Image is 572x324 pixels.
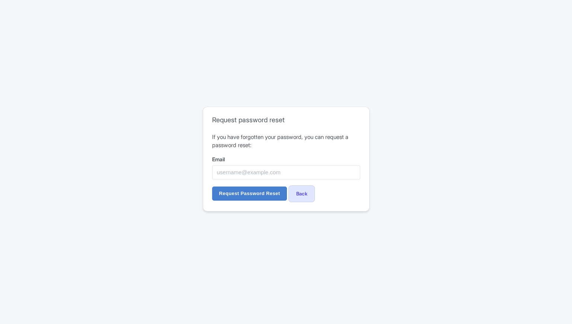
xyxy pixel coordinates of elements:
input: Request Password Reset [212,187,287,201]
label: Email [212,155,360,163]
p: If you have forgotten your password, you can request a password reset: [212,133,360,150]
h2: Request password reset [212,116,360,124]
input: username@example.com [212,165,360,179]
a: Back [288,185,315,202]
